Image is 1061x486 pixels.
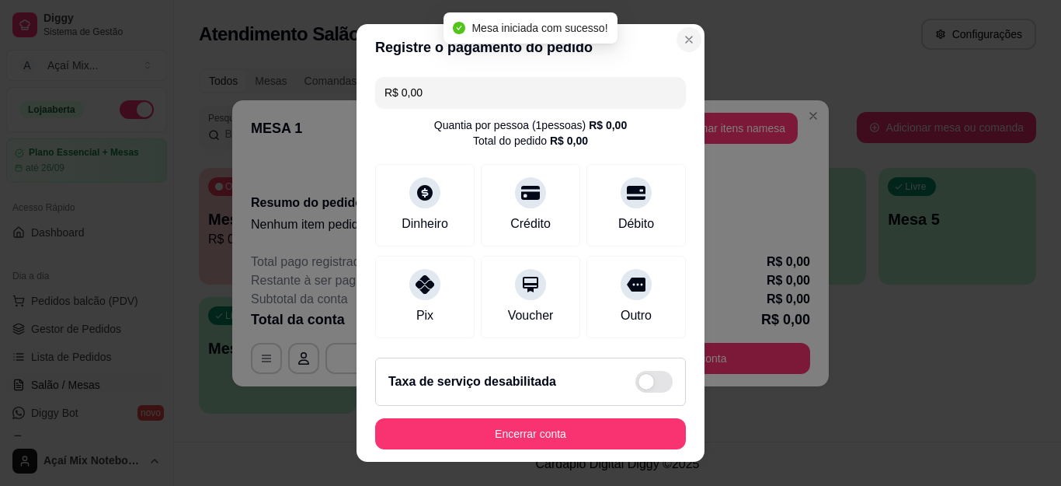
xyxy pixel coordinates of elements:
div: Quantia por pessoa ( 1 pessoas) [434,117,627,133]
div: R$ 0,00 [589,117,627,133]
header: Registre o pagamento do pedido [357,24,704,71]
span: Mesa iniciada com sucesso! [471,22,607,34]
div: Crédito [510,215,551,233]
button: Encerrar conta [375,418,686,449]
div: Total do pedido [473,133,588,149]
div: Pix [416,306,433,325]
h2: Taxa de serviço desabilitada [388,372,556,391]
button: Close [677,27,701,52]
span: check-circle [453,22,465,34]
div: Dinheiro [402,215,448,233]
div: Débito [618,215,654,233]
div: R$ 0,00 [550,133,588,149]
div: Outro [621,306,652,325]
input: Ex.: hambúrguer de cordeiro [384,77,677,108]
div: Voucher [508,306,554,325]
